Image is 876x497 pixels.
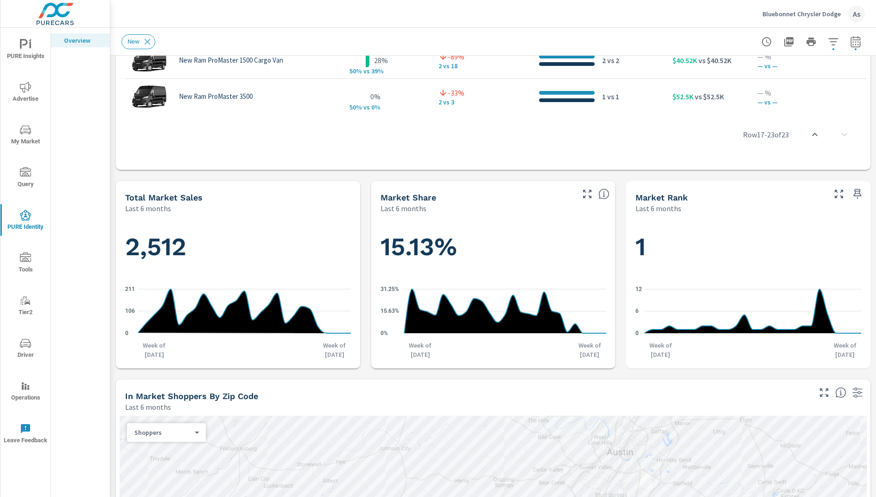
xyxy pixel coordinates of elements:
[673,55,697,66] p: $40.52K
[370,91,381,102] p: 0%
[125,286,135,292] text: 211
[3,252,48,275] span: Tools
[438,62,524,70] p: 2 vs 18
[3,39,48,62] span: PURE Insights
[448,87,464,98] p: -33%
[824,32,843,51] button: Apply Filters
[125,203,171,214] p: Last 6 months
[606,91,619,102] p: vs 1
[635,193,688,202] h5: Market Rank
[804,123,826,146] button: scroll to top
[179,92,253,101] p: New Ram ProMaster 3500
[835,387,846,398] span: Find the biggest opportunities in your market for your inventory. Understand by postal code where...
[448,51,464,62] p: -89%
[381,231,606,263] h1: 15.13%
[635,203,681,214] p: Last 6 months
[3,124,48,147] span: My Market
[0,28,51,455] div: nav menu
[438,98,524,106] p: 2 vs 3
[121,34,155,49] div: New
[367,67,389,75] p: s 39%
[343,67,367,75] p: 50% v
[757,87,865,98] p: — %
[3,423,48,446] span: Leave Feedback
[138,341,171,359] p: Week of [DATE]
[635,330,639,336] text: 0
[381,193,436,202] h5: Market Share
[848,6,865,22] div: As
[3,210,48,232] span: PURE Identity
[757,98,865,106] p: — vs —
[635,231,861,263] h1: 1
[404,341,437,359] p: Week of [DATE]
[51,33,110,47] div: Overview
[757,62,865,70] p: — vs —
[606,55,619,66] p: vs 2
[635,286,642,292] text: 12
[573,341,606,359] p: Week of [DATE]
[3,338,48,361] span: Driver
[122,38,145,45] span: New
[131,46,168,74] img: glamour
[179,56,283,65] p: New Ram ProMaster 1500 Cargo Van
[817,385,832,400] button: Make Fullscreen
[829,341,861,359] p: Week of [DATE]
[125,391,258,401] h5: In Market Shoppers by Zip Code
[644,341,677,359] p: Week of [DATE]
[374,55,388,66] p: 28%
[697,55,731,66] p: vs $40.52K
[832,187,846,201] button: Make Fullscreen
[318,341,351,359] p: Week of [DATE]
[125,401,171,413] p: Last 6 months
[131,83,168,110] img: glamour
[635,308,639,315] text: 6
[381,286,399,292] text: 31.25%
[381,203,426,214] p: Last 6 months
[673,91,693,102] p: $52.5K
[602,91,606,102] p: 1
[850,187,865,201] span: Save this to your personalized report
[3,295,48,318] span: Tier2
[125,330,128,336] text: 0
[846,32,865,51] button: Select Date Range
[381,308,399,315] text: 15.63%
[134,428,191,437] p: Shoppers
[757,51,865,62] p: — %
[343,103,367,111] p: 50% v
[598,188,609,200] span: Dealer Sales within ZipCode / Total Market Sales. [Market = within dealer PMA (or 60 miles if no ...
[3,381,48,403] span: Operations
[602,55,606,66] p: 2
[693,91,724,102] p: vs $52.5K
[125,308,135,314] text: 106
[802,32,820,51] button: Print Report
[127,428,198,437] div: Shoppers
[3,82,48,104] span: Advertise
[367,103,389,111] p: s 0%
[3,167,48,190] span: Query
[762,10,841,18] p: Bluebonnet Chrysler Dodge
[381,330,388,336] text: 0%
[125,231,351,263] h1: 2,512
[64,36,102,45] p: Overview
[125,193,203,202] h5: Total Market Sales
[743,129,789,140] p: Row 17 - 23 of 23
[780,32,798,51] button: "Export Report to PDF"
